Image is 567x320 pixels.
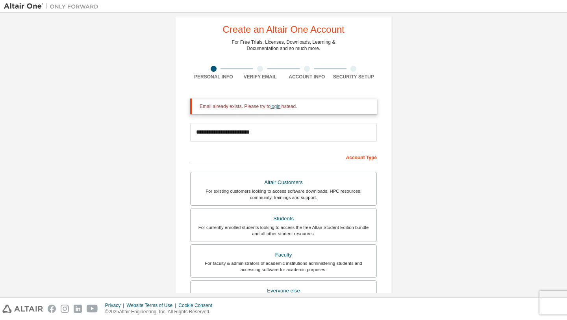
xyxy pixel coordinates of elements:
[200,103,371,110] div: Email already exists. Please try to instead.
[232,39,335,52] div: For Free Trials, Licenses, Downloads, Learning & Documentation and so much more.
[237,74,284,80] div: Verify Email
[61,305,69,313] img: instagram.svg
[195,188,372,201] div: For existing customers looking to access software downloads, HPC resources, community, trainings ...
[74,305,82,313] img: linkedin.svg
[330,74,377,80] div: Security Setup
[126,302,178,309] div: Website Terms of Use
[2,305,43,313] img: altair_logo.svg
[195,260,372,273] div: For faculty & administrators of academic institutions administering students and accessing softwa...
[190,74,237,80] div: Personal Info
[105,302,126,309] div: Privacy
[195,177,372,188] div: Altair Customers
[4,2,102,10] img: Altair One
[48,305,56,313] img: facebook.svg
[190,151,377,163] div: Account Type
[87,305,98,313] img: youtube.svg
[195,213,372,224] div: Students
[195,249,372,260] div: Faculty
[195,285,372,296] div: Everyone else
[271,104,280,109] a: login
[178,302,217,309] div: Cookie Consent
[195,224,372,237] div: For currently enrolled students looking to access the free Altair Student Edition bundle and all ...
[222,25,345,34] div: Create an Altair One Account
[283,74,330,80] div: Account Info
[105,309,217,315] p: © 2025 Altair Engineering, Inc. All Rights Reserved.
